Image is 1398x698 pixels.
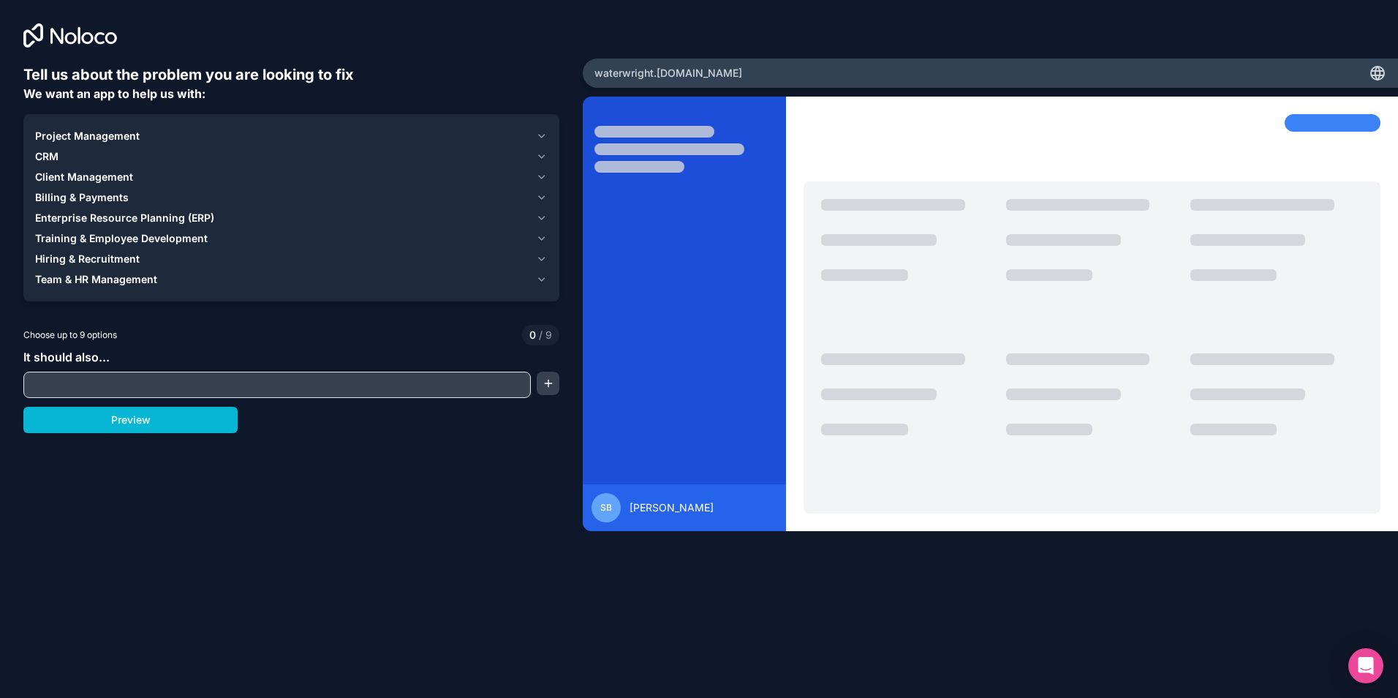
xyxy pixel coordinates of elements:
[35,208,548,228] button: Enterprise Resource Planning (ERP)
[35,269,548,290] button: Team & HR Management
[35,211,214,225] span: Enterprise Resource Planning (ERP)
[35,249,548,269] button: Hiring & Recruitment
[23,407,238,433] button: Preview
[35,272,157,287] span: Team & HR Management
[536,328,552,342] span: 9
[35,149,58,164] span: CRM
[35,146,548,167] button: CRM
[35,167,548,187] button: Client Management
[35,190,129,205] span: Billing & Payments
[539,329,543,341] span: /
[35,129,140,143] span: Project Management
[35,228,548,249] button: Training & Employee Development
[35,126,548,146] button: Project Management
[23,350,110,364] span: It should also...
[23,64,559,85] h6: Tell us about the problem you are looking to fix
[630,500,714,515] span: [PERSON_NAME]
[35,170,133,184] span: Client Management
[600,502,612,514] span: SB
[1348,648,1383,683] div: Open Intercom Messenger
[35,231,208,246] span: Training & Employee Development
[35,187,548,208] button: Billing & Payments
[529,328,536,342] span: 0
[23,86,205,101] span: We want an app to help us with:
[23,329,117,342] span: Choose up to 9 options
[35,252,140,266] span: Hiring & Recruitment
[594,66,742,80] span: waterwright .[DOMAIN_NAME]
